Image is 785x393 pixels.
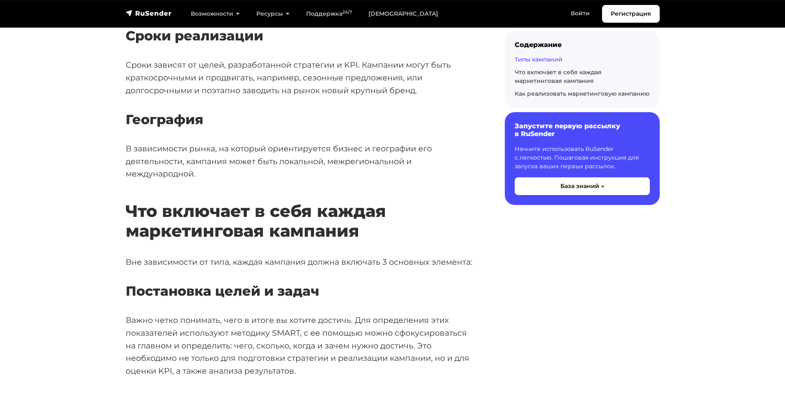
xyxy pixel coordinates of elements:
[126,256,478,268] p: Вне зависимости от типа, каждая кампания должна включать 3 основных элемента:
[126,28,478,44] h3: Сроки реализации
[515,145,650,171] p: Начните использовать RuSender с легкостью. Пошаговая инструкция для запуска ваших первых рассылок.
[126,314,478,377] p: Важно четко понимать, чего в итоге вы хотите достичь. Для определения этих показателей используют...
[342,9,352,15] sup: 24/7
[562,5,598,22] a: Войти
[360,5,446,22] a: [DEMOGRAPHIC_DATA]
[183,5,248,22] a: Возможности
[126,283,478,299] h3: Постановка целей и задач
[515,177,650,195] button: База знаний →
[298,5,360,22] a: Поддержка24/7
[505,112,660,205] a: Запустите первую рассылку в RuSender Начните использовать RuSender с легкостью. Пошаговая инструк...
[126,142,478,180] p: В зависимости рынка, на который ориентируется бизнес и географии его деятельности, кампания может...
[248,5,298,22] a: Ресурсы
[515,41,650,49] div: Содержание
[126,59,478,96] p: Сроки зависят от целей, разработанной стратегии и KPI. Кампании могут быть краткосрочными и продв...
[126,9,172,17] img: RuSender
[126,177,478,241] h2: Что включает в себя каждая маркетинговая кампания
[515,90,649,97] a: Как реализовать маркетинговую кампанию
[515,122,650,138] h6: Запустите первую рассылку в RuSender
[126,112,478,127] h3: География
[515,68,602,85] a: Что включает в себя каждая маркетинговая кампания
[602,5,660,23] a: Регистрация
[515,56,562,63] a: Типы кампаний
